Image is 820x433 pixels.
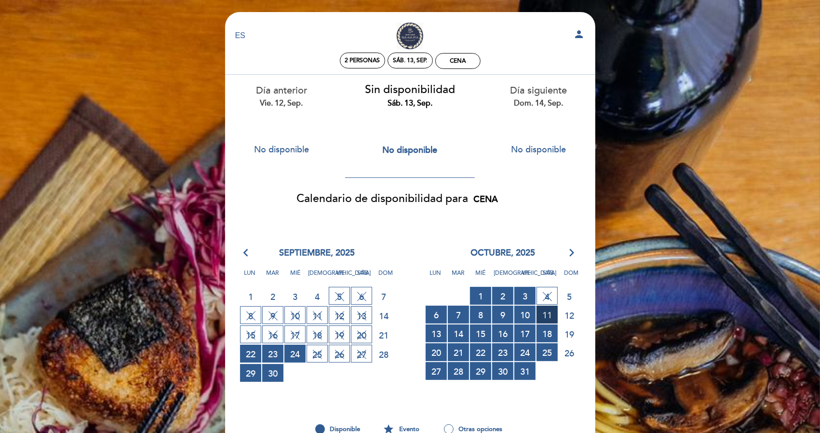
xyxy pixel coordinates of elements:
i: arrow_back_ios [244,247,253,259]
span: 4 [537,287,558,305]
span: [DEMOGRAPHIC_DATA] [494,268,513,286]
span: 1 [470,287,491,305]
span: 5 [559,287,580,305]
span: 15 [240,325,261,343]
span: 16 [262,325,283,343]
span: 21 [373,326,394,344]
span: 14 [373,307,394,325]
span: 1 [240,287,261,305]
span: 19 [329,325,350,343]
span: 24 [514,343,536,361]
div: Día siguiente [482,84,596,108]
span: 18 [537,325,558,342]
span: 20 [426,343,447,361]
span: 28 [448,362,469,380]
span: Lun [240,268,259,286]
span: Mié [285,268,305,286]
span: Sin disponibilidad [365,83,455,96]
span: 6 [426,306,447,324]
span: No disponible [382,145,437,155]
span: 22 [240,345,261,363]
span: Mié [471,268,490,286]
span: [DEMOGRAPHIC_DATA] [308,268,327,286]
span: 11 [537,306,558,324]
span: 12 [559,306,580,324]
span: 23 [492,343,513,361]
div: dom. 14, sep. [482,98,596,109]
span: 20 [351,325,372,343]
span: 30 [262,364,283,382]
span: 3 [284,287,306,305]
span: 13 [426,325,447,342]
span: 7 [373,287,394,305]
span: Mar [263,268,282,286]
span: 2 personas [345,57,380,64]
span: 15 [470,325,491,342]
button: person [574,28,585,43]
span: 25 [537,343,558,361]
span: 27 [351,345,372,363]
span: 19 [559,325,580,343]
span: 26 [559,344,580,362]
span: 8 [470,306,491,324]
span: 14 [448,325,469,342]
span: Mar [448,268,468,286]
i: person [574,28,585,40]
span: octubre, 2025 [470,247,535,259]
span: 9 [492,306,513,324]
span: Sáb [539,268,558,286]
span: septiembre, 2025 [280,247,355,259]
button: No disponible [364,138,456,162]
span: 3 [514,287,536,305]
span: 8 [240,306,261,324]
span: Vie [331,268,350,286]
span: 11 [307,306,328,324]
span: 16 [492,325,513,342]
span: Dom [376,268,395,286]
span: 27 [426,362,447,380]
span: 30 [492,362,513,380]
div: Cena [450,57,466,65]
span: Dom [562,268,581,286]
span: 2 [262,287,283,305]
span: 26 [329,345,350,363]
span: 31 [514,362,536,380]
span: 12 [329,306,350,324]
span: 18 [307,325,328,343]
span: 17 [514,325,536,342]
span: 9 [262,306,283,324]
i: arrow_forward_ios [568,247,577,259]
div: sáb. 13, sep. [353,98,467,109]
a: [PERSON_NAME] [350,23,470,49]
span: 13 [351,306,372,324]
span: 29 [240,364,261,382]
div: Día anterior [225,84,339,108]
span: 22 [470,343,491,361]
span: 28 [373,345,394,363]
span: Calendario de disponibilidad para [296,192,468,205]
span: 17 [284,325,306,343]
span: Sáb [353,268,373,286]
span: 21 [448,343,469,361]
button: No disponible [493,137,584,162]
span: 2 [492,287,513,305]
div: vie. 12, sep. [225,98,339,109]
div: sáb. 13, sep. [393,57,427,64]
span: 5 [329,287,350,305]
span: 25 [307,345,328,363]
span: 23 [262,345,283,363]
span: 10 [514,306,536,324]
span: Lun [426,268,445,286]
span: 24 [284,345,306,363]
button: No disponible [236,137,327,162]
span: 6 [351,287,372,305]
span: 4 [307,287,328,305]
span: 10 [284,306,306,324]
span: 29 [470,362,491,380]
span: Vie [516,268,536,286]
span: 7 [448,306,469,324]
